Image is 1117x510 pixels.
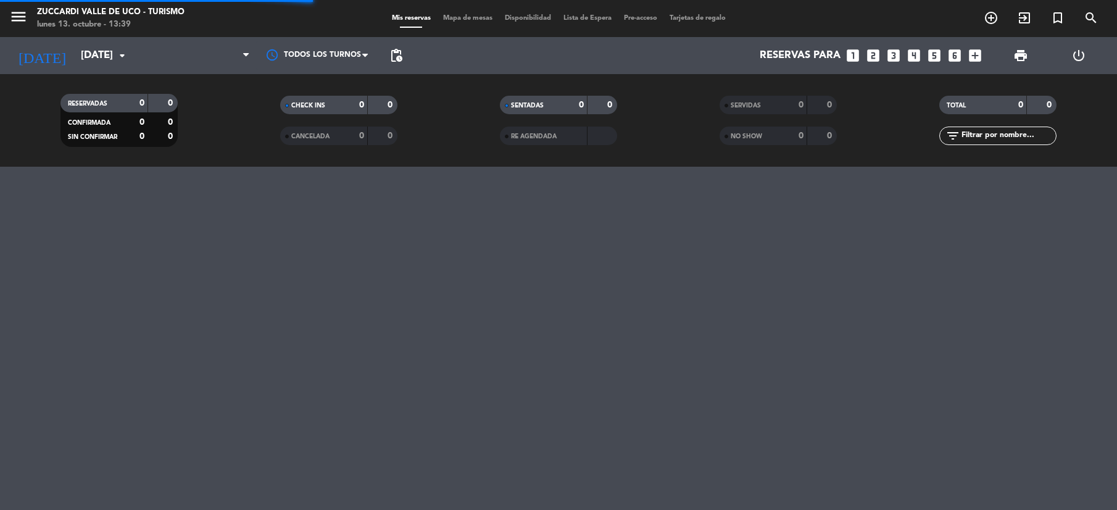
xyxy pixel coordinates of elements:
[579,101,584,109] strong: 0
[168,118,175,127] strong: 0
[731,102,761,109] span: SERVIDAS
[1047,101,1054,109] strong: 0
[168,99,175,107] strong: 0
[886,48,902,64] i: looks_3
[388,101,395,109] strong: 0
[388,132,395,140] strong: 0
[906,48,922,64] i: looks_4
[1084,10,1098,25] i: search
[799,101,803,109] strong: 0
[607,101,615,109] strong: 0
[115,48,130,63] i: arrow_drop_down
[799,132,803,140] strong: 0
[168,132,175,141] strong: 0
[37,19,185,31] div: lunes 13. octubre - 13:39
[359,132,364,140] strong: 0
[984,10,999,25] i: add_circle_outline
[139,118,144,127] strong: 0
[139,132,144,141] strong: 0
[618,15,663,22] span: Pre-acceso
[960,129,1056,143] input: Filtrar por nombre...
[731,133,762,140] span: NO SHOW
[1017,10,1032,25] i: exit_to_app
[947,48,963,64] i: looks_6
[68,101,107,107] span: RESERVADAS
[437,15,499,22] span: Mapa de mesas
[1013,48,1028,63] span: print
[9,7,28,26] i: menu
[663,15,732,22] span: Tarjetas de regalo
[511,102,544,109] span: SENTADAS
[967,48,983,64] i: add_box
[945,128,960,143] i: filter_list
[557,15,618,22] span: Lista de Espera
[139,99,144,107] strong: 0
[827,132,834,140] strong: 0
[68,120,110,126] span: CONFIRMADA
[291,102,325,109] span: CHECK INS
[499,15,557,22] span: Disponibilidad
[386,15,437,22] span: Mis reservas
[389,48,404,63] span: pending_actions
[359,101,364,109] strong: 0
[827,101,834,109] strong: 0
[511,133,557,140] span: RE AGENDADA
[926,48,942,64] i: looks_5
[1050,10,1065,25] i: turned_in_not
[9,42,75,69] i: [DATE]
[845,48,861,64] i: looks_one
[1071,48,1086,63] i: power_settings_new
[291,133,330,140] span: CANCELADA
[9,7,28,30] button: menu
[1050,37,1108,74] div: LOG OUT
[37,6,185,19] div: Zuccardi Valle de Uco - Turismo
[760,50,841,62] span: Reservas para
[947,102,966,109] span: TOTAL
[68,134,117,140] span: SIN CONFIRMAR
[865,48,881,64] i: looks_two
[1018,101,1023,109] strong: 0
